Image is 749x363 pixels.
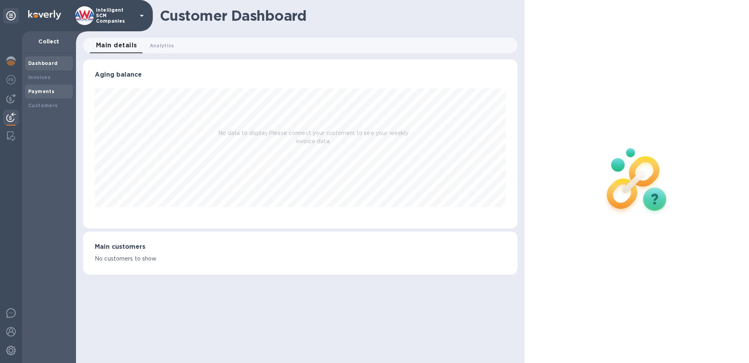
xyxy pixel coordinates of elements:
[28,10,61,20] img: Logo
[6,75,16,84] img: Foreign exchange
[95,243,506,251] h3: Main customers
[96,40,137,51] span: Main details
[95,71,506,79] h3: Aging balance
[28,74,51,80] b: Invoices
[96,7,135,24] p: Intelligent SCM Companies
[28,88,54,94] b: Payments
[95,255,506,263] p: No customers to show
[160,7,512,24] h1: Customer Dashboard
[28,38,70,45] p: Collect
[28,60,58,66] b: Dashboard
[150,41,174,50] span: Analytics
[3,8,19,23] div: Unpin categories
[28,102,58,108] b: Customers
